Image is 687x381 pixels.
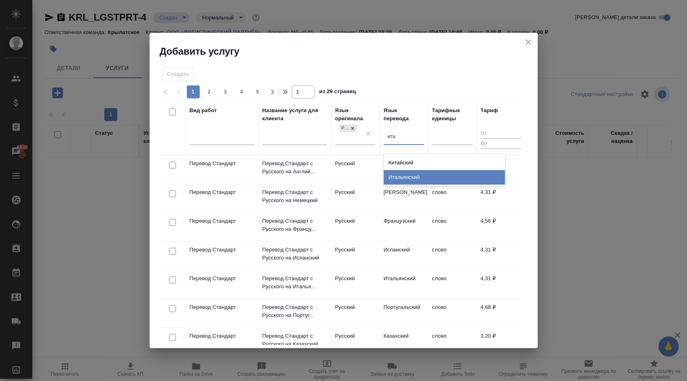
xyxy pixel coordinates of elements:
[331,328,380,356] td: Русский
[481,129,521,139] input: От
[331,155,380,184] td: Русский
[203,85,216,98] button: 2
[481,138,521,149] input: До
[262,217,327,233] p: Перевод Стандарт с Русского на Францу...
[235,88,248,96] span: 4
[477,184,525,213] td: 4,31 ₽
[262,275,327,291] p: Перевод Стандарт с Русского на Италья...
[380,328,428,356] td: Казахский
[477,242,525,270] td: 4,31 ₽
[262,332,327,348] p: Перевод Стандарт с Русского на Казахский
[428,213,477,241] td: слово
[331,213,380,241] td: Русский
[384,106,424,123] div: Язык перевода
[331,242,380,270] td: Русский
[331,270,380,299] td: Русский
[190,332,254,340] p: Перевод Стандарт
[432,106,473,123] div: Тарифные единицы
[190,303,254,311] p: Перевод Стандарт
[477,299,525,328] td: 4,68 ₽
[190,106,217,115] div: Вид работ
[335,106,376,123] div: Язык оригинала
[319,87,356,98] span: из 29 страниц
[262,188,327,204] p: Перевод Стандарт с Русского на Немецкий
[477,328,525,356] td: 3,20 ₽
[384,170,505,185] div: Итальянский
[380,213,428,241] td: Французский
[428,299,477,328] td: слово
[252,88,264,96] span: 5
[428,242,477,270] td: слово
[380,299,428,328] td: Португальский
[160,45,538,58] h2: Добавить услугу
[331,184,380,213] td: Русский
[252,85,264,98] button: 5
[190,188,254,196] p: Перевод Стандарт
[203,88,216,96] span: 2
[481,106,498,115] div: Тариф
[190,275,254,283] p: Перевод Стандарт
[477,270,525,299] td: 4,31 ₽
[190,246,254,254] p: Перевод Стандарт
[380,242,428,270] td: Испанский
[384,155,505,170] div: Китайский
[262,106,327,123] div: Название услуги для клиента
[380,155,428,184] td: Английский
[190,160,254,168] p: Перевод Стандарт
[219,88,232,96] span: 3
[219,85,232,98] button: 3
[338,123,358,134] div: Русский
[380,270,428,299] td: Итальянский
[428,184,477,213] td: слово
[331,299,380,328] td: Русский
[235,85,248,98] button: 4
[477,213,525,241] td: 4,56 ₽
[428,270,477,299] td: слово
[428,328,477,356] td: слово
[339,124,348,133] div: Русский
[262,160,327,176] p: Перевод Стандарт с Русского на Англий...
[522,36,535,48] button: close
[380,184,428,213] td: [PERSON_NAME]
[262,246,327,262] p: Перевод Стандарт с Русского на Испанский
[262,303,327,319] p: Перевод Стандарт с Русского на Португ...
[190,217,254,225] p: Перевод Стандарт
